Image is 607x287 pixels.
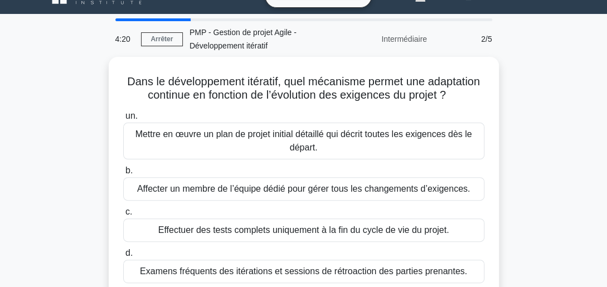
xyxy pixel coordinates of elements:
[123,177,484,201] div: Affecter un membre de l’équipe dédié pour gérer tous les changements d’exigences.
[183,21,336,57] div: PMP - Gestion de projet Agile - Développement itératif
[434,28,499,50] div: 2/5
[123,260,484,283] div: Examens fréquents des itérations et sessions de rétroaction des parties prenantes.
[336,28,434,50] div: Intermédiaire
[123,218,484,242] div: Effectuer des tests complets uniquement à la fin du cycle de vie du projet.
[127,75,480,101] font: Dans le développement itératif, quel mécanisme permet une adaptation continue en fonction de l’év...
[123,123,484,159] div: Mettre en œuvre un plan de projet initial détaillé qui décrit toutes les exigences dès le départ.
[125,111,138,120] span: un.
[125,207,132,216] span: c.
[125,166,133,175] span: b.
[125,248,133,257] span: d.
[109,28,141,50] div: 4:20
[141,32,183,46] a: Arrêter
